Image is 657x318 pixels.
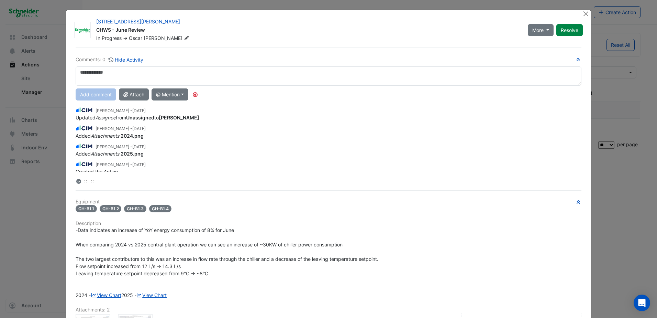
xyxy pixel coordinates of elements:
[76,179,82,184] fa-layers: More
[132,126,146,131] span: 2025-07-02 16:23:31
[132,108,146,113] span: 2025-07-03 11:21:47
[582,10,590,17] button: Close
[96,126,146,132] small: [PERSON_NAME] -
[76,160,93,168] img: CIM
[76,133,144,139] span: Added
[76,106,93,114] img: CIM
[159,115,199,120] strong: [PERSON_NAME]
[108,56,144,64] button: Hide Activity
[76,56,144,64] div: Comments: 0
[100,205,122,212] span: CH-B1.2
[121,133,144,139] strong: 2024.png
[528,24,554,36] button: More
[76,124,93,132] img: CIM
[119,88,149,100] button: Attach
[75,27,90,34] img: Schneider Electric
[124,205,146,212] span: CH-B1.3
[532,26,544,34] span: More
[91,151,119,157] em: Attachments
[123,35,127,41] span: ->
[152,88,188,100] button: @ Mention
[136,292,167,298] a: View Chart
[76,115,199,120] span: Updated from to
[149,205,171,212] span: CH-B1.4
[96,108,146,114] small: [PERSON_NAME] -
[76,205,97,212] span: CH-B1.1
[76,151,144,157] span: Added
[91,133,119,139] em: Attachments
[96,35,122,41] span: In Progress
[76,307,581,313] h6: Attachments: 2
[76,199,581,205] h6: Equipment
[91,292,121,298] a: View Chart
[144,35,190,42] span: [PERSON_NAME]
[76,142,93,150] img: CIM
[76,169,118,174] span: Created the Action
[556,24,583,36] button: Resolve
[96,19,180,24] a: [STREET_ADDRESS][PERSON_NAME]
[126,115,154,120] strong: Unassigned
[192,92,198,98] div: Tooltip anchor
[96,26,520,35] div: CHWS - June Review
[129,35,142,41] span: Oscar
[132,162,146,167] span: 2025-07-02 16:21:24
[121,151,144,157] strong: 2025.png
[96,115,116,120] em: Assignee
[132,144,146,149] span: 2025-07-02 16:22:16
[96,162,146,168] small: [PERSON_NAME] -
[76,221,581,226] h6: Description
[634,295,650,311] div: Open Intercom Messenger
[96,144,146,150] small: [PERSON_NAME] -
[76,227,378,298] span: -Data indicates an increase of YoY energy consumption of 8% for June When comparing 2024 vs 2025 ...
